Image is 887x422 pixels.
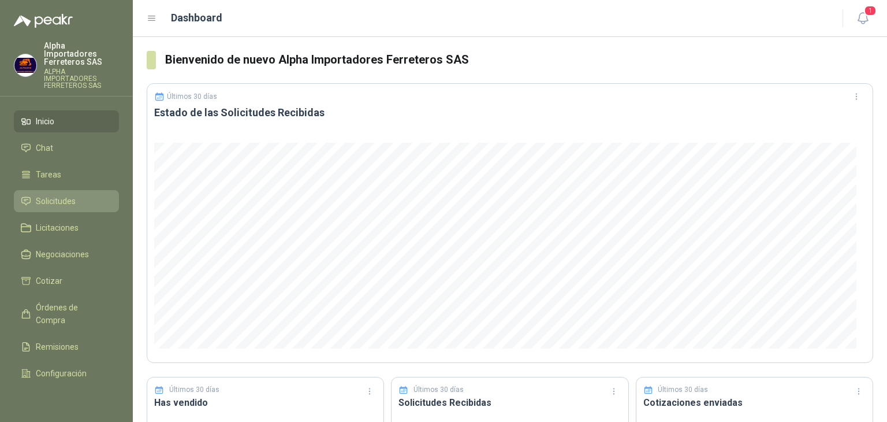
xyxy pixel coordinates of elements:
[36,248,89,261] span: Negociaciones
[36,195,76,208] span: Solicitudes
[36,221,79,234] span: Licitaciones
[643,395,866,410] h3: Cotizaciones enviadas
[36,168,61,181] span: Tareas
[14,190,119,212] a: Solicitudes
[36,394,102,406] span: Manuales y ayuda
[14,217,119,239] a: Licitaciones
[167,92,217,101] p: Últimos 30 días
[36,301,108,327] span: Órdenes de Compra
[14,54,36,76] img: Company Logo
[864,5,877,16] span: 1
[169,384,219,395] p: Últimos 30 días
[852,8,873,29] button: 1
[14,336,119,358] a: Remisiones
[14,270,119,292] a: Cotizar
[36,340,79,353] span: Remisiones
[171,10,222,26] h1: Dashboard
[44,42,119,66] p: Alpha Importadores Ferreteros SAS
[36,367,87,380] span: Configuración
[658,384,708,395] p: Últimos 30 días
[36,142,53,154] span: Chat
[398,395,621,410] h3: Solicitudes Recibidas
[14,164,119,186] a: Tareas
[14,137,119,159] a: Chat
[14,14,73,28] img: Logo peakr
[36,115,54,128] span: Inicio
[14,243,119,265] a: Negociaciones
[413,384,464,395] p: Últimos 30 días
[14,297,119,331] a: Órdenes de Compra
[154,106,866,120] h3: Estado de las Solicitudes Recibidas
[14,389,119,411] a: Manuales y ayuda
[165,51,873,69] h3: Bienvenido de nuevo Alpha Importadores Ferreteros SAS
[44,68,119,89] p: ALPHA IMPORTADORES FERRETEROS SAS
[154,395,377,410] h3: Has vendido
[36,275,62,287] span: Cotizar
[14,110,119,132] a: Inicio
[14,362,119,384] a: Configuración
